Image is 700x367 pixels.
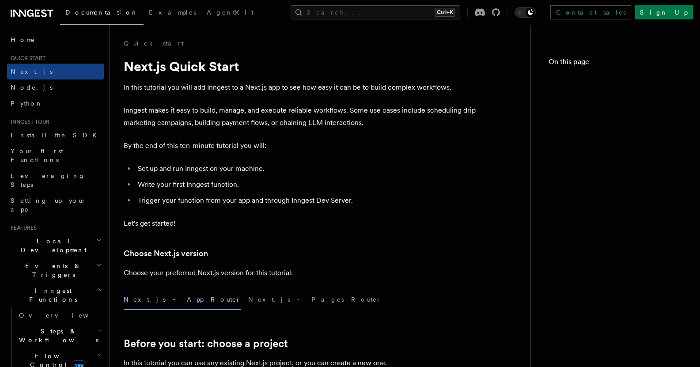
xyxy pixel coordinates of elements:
p: By the end of this ten-minute tutorial you will: [124,140,477,152]
span: Steps & Workflows [15,327,98,344]
span: Examples [149,9,196,16]
a: Leveraging Steps [7,168,104,193]
a: Node.js [7,79,104,95]
button: Next.js - Pages Router [248,290,382,310]
h4: On this page [549,57,682,71]
button: Steps & Workflows [15,323,104,348]
a: Contact sales [550,5,631,19]
a: Overview [15,307,104,323]
span: Features [7,224,37,231]
li: Trigger your function from your app and through Inngest Dev Server. [135,194,477,207]
a: Install the SDK [7,127,104,143]
p: Inngest makes it easy to build, manage, and execute reliable workflows. Some use cases include sc... [124,104,477,129]
p: In this tutorial you will add Inngest to a Next.js app to see how easy it can be to build complex... [124,81,477,94]
button: Inngest Functions [7,283,104,307]
span: Node.js [11,84,53,91]
span: Leveraging Steps [11,172,85,188]
span: Setting up your app [11,197,87,213]
h1: Next.js Quick Start [124,58,477,74]
span: Install the SDK [11,132,102,139]
button: Events & Triggers [7,258,104,283]
span: Events & Triggers [7,261,96,279]
a: AgentKit [201,3,259,24]
p: Choose your preferred Next.js version for this tutorial: [124,267,477,279]
span: Quick start [7,55,45,62]
a: Quick start [124,39,184,48]
kbd: Ctrl+K [435,8,455,17]
a: Sign Up [635,5,693,19]
p: Let's get started! [124,217,477,230]
a: Documentation [60,3,144,25]
button: Toggle dark mode [515,7,536,18]
span: Documentation [65,9,138,16]
span: Home [11,35,35,44]
a: Your first Functions [7,143,104,168]
a: Choose Next.js version [124,247,208,260]
a: Examples [144,3,201,24]
span: Next.js [11,68,53,75]
li: Set up and run Inngest on your machine. [135,163,477,175]
a: Home [7,32,104,48]
span: Overview [19,312,110,319]
span: Your first Functions [11,148,63,163]
span: Python [11,100,43,107]
span: AgentKit [207,9,254,16]
a: Before you start: choose a project [124,337,288,350]
button: Local Development [7,233,104,258]
li: Write your first Inngest function. [135,178,477,191]
span: Inngest Functions [7,286,95,304]
button: Search...Ctrl+K [291,5,460,19]
a: Next.js [7,64,104,79]
a: Python [7,95,104,111]
a: Setting up your app [7,193,104,217]
span: Inngest tour [7,118,49,125]
span: Local Development [7,237,96,254]
button: Next.js - App Router [124,290,241,310]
